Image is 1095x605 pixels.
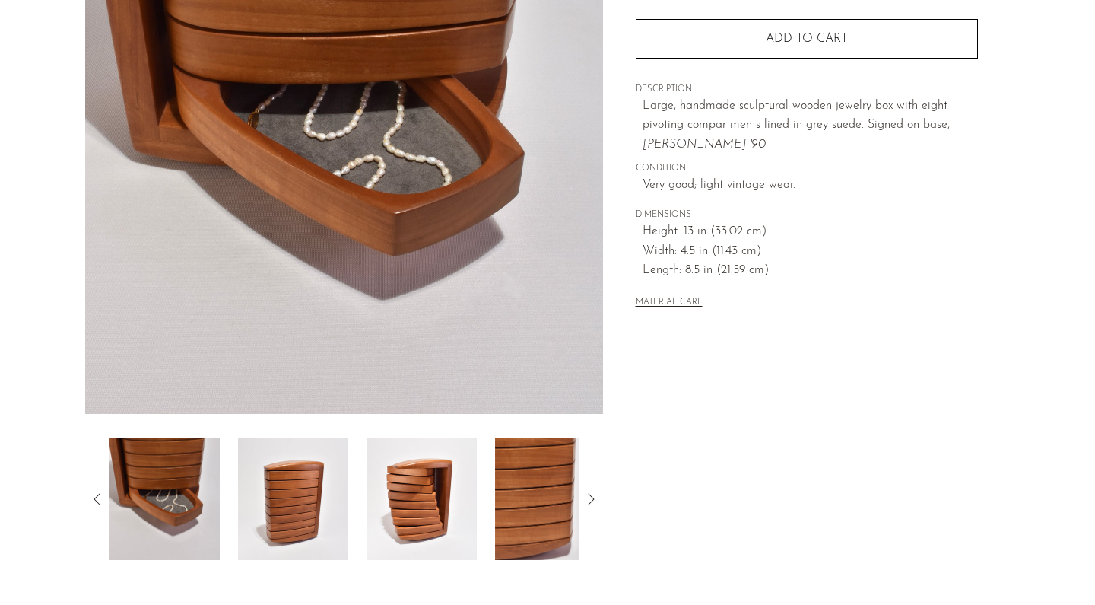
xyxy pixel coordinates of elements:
[636,162,978,176] span: CONDITION
[238,438,348,560] img: Pivoting Jewelry Box
[643,242,978,262] span: Width: 4.5 in (11.43 cm)
[643,139,768,151] em: [PERSON_NAME] '90.
[636,19,978,59] button: Add to cart
[367,438,477,560] img: Pivoting Jewelry Box
[495,438,605,560] img: Pivoting Jewelry Box
[643,261,978,281] span: Length: 8.5 in (21.59 cm)
[109,438,220,560] img: Pivoting Jewelry Box
[766,33,848,45] span: Add to cart
[643,176,978,196] span: Very good; light vintage wear.
[636,209,978,222] span: DIMENSIONS
[636,83,978,97] span: DESCRIPTION
[643,100,950,151] span: Large, handmade sculptural wooden jewelry box with eight pivoting compartments lined in grey sued...
[636,298,703,309] button: MATERIAL CARE
[643,222,978,242] span: Height: 13 in (33.02 cm)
